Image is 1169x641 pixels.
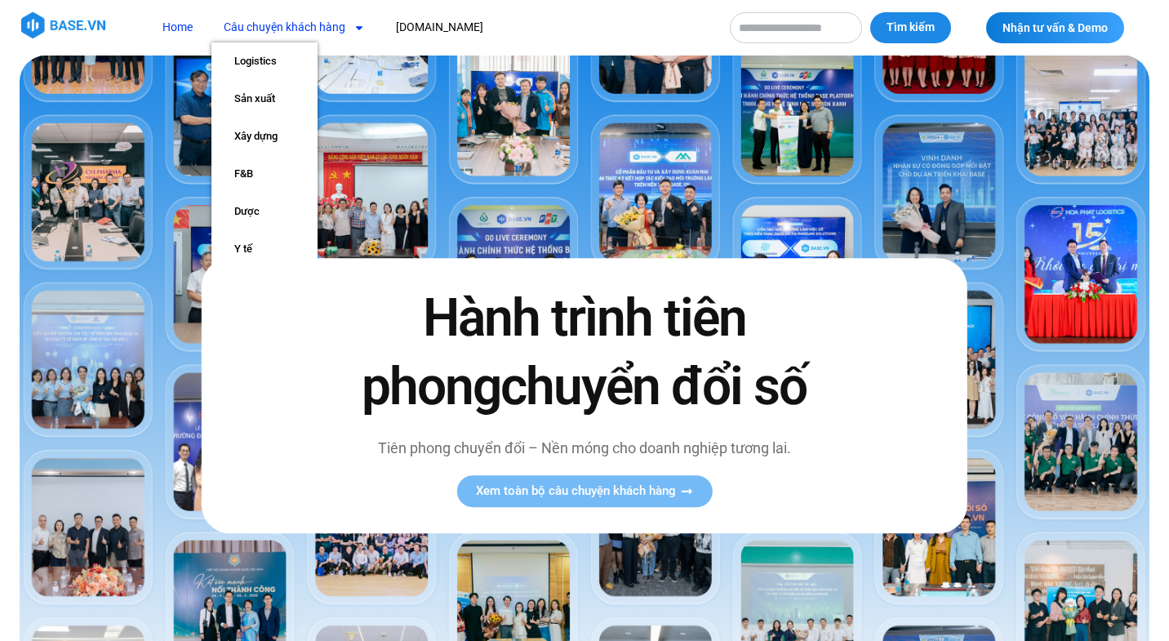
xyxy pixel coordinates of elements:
[211,193,318,230] a: Dược
[327,437,842,459] p: Tiên phong chuyển đổi – Nền móng cho doanh nghiệp tương lai.
[211,80,318,118] a: Sản xuất
[211,155,318,193] a: F&B
[211,42,318,80] a: Logistics
[870,12,951,43] button: Tìm kiếm
[211,118,318,155] a: Xây dựng
[500,356,807,417] span: chuyển đổi số
[211,12,377,42] a: Câu chuyện khách hàng
[1002,22,1108,33] span: Nhận tư vấn & Demo
[986,12,1124,43] a: Nhận tư vấn & Demo
[327,285,842,421] h2: Hành trình tiên phong
[476,485,676,497] span: Xem toàn bộ câu chuyện khách hàng
[211,230,318,268] a: Y tế
[384,12,496,42] a: [DOMAIN_NAME]
[456,475,712,507] a: Xem toàn bộ câu chuyện khách hàng
[887,20,935,36] span: Tìm kiếm
[150,12,713,42] nav: Menu
[150,12,205,42] a: Home
[211,42,318,305] ul: Câu chuyện khách hàng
